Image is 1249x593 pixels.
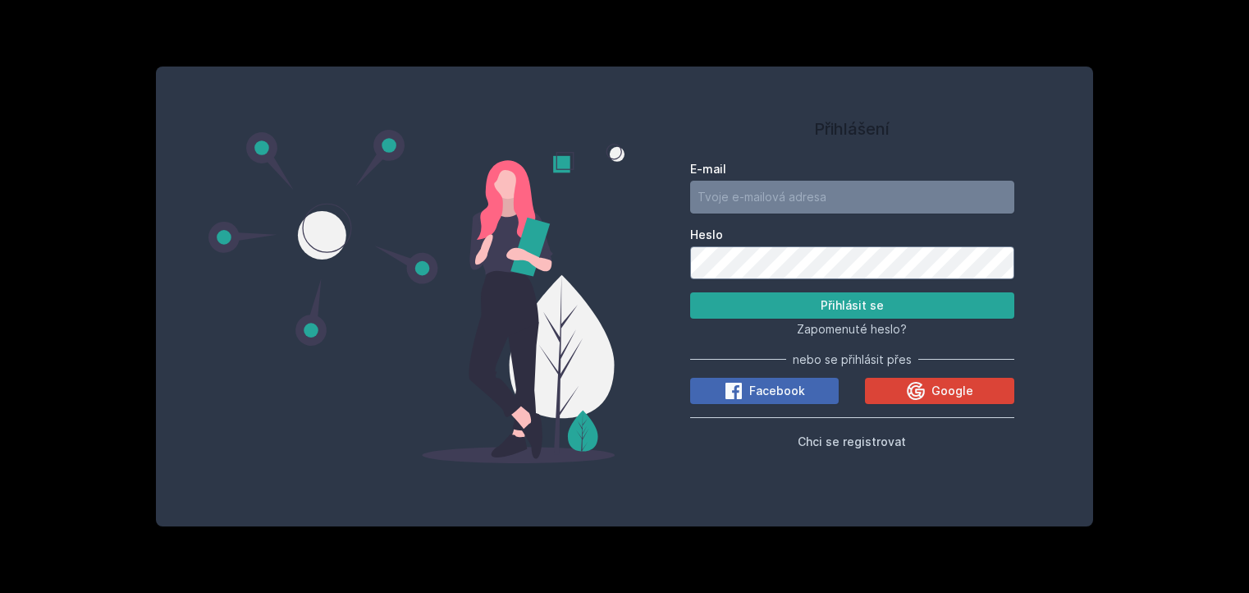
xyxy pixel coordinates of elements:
[798,431,906,451] button: Chci se registrovat
[690,117,1014,141] h1: Přihlášení
[798,434,906,448] span: Chci se registrovat
[690,161,1014,177] label: E-mail
[793,352,912,368] span: nebo se přihlásit přes
[690,227,1014,243] label: Heslo
[690,292,1014,319] button: Přihlásit se
[690,181,1014,214] input: Tvoje e-mailová adresa
[690,378,839,404] button: Facebook
[931,383,973,399] span: Google
[749,383,805,399] span: Facebook
[797,322,907,336] span: Zapomenuté heslo?
[865,378,1013,404] button: Google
